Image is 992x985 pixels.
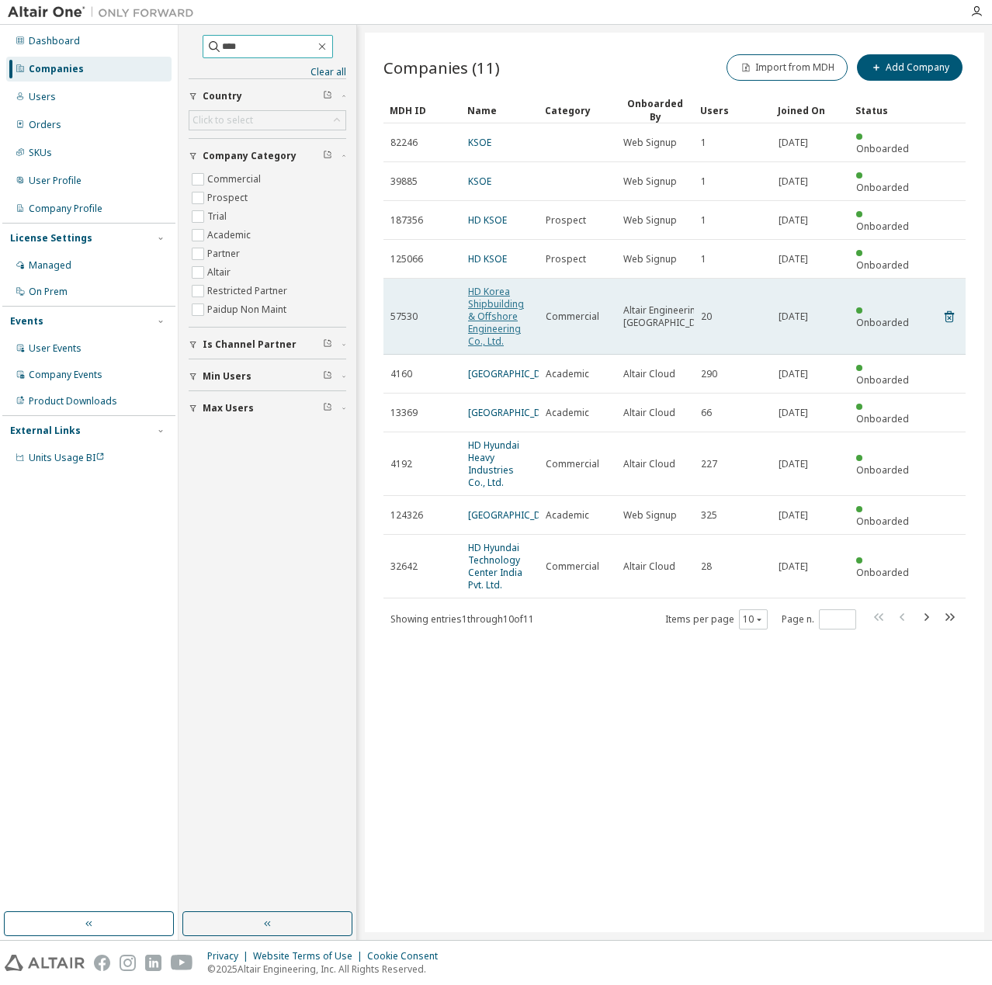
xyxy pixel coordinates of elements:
[189,79,346,113] button: Country
[701,214,706,227] span: 1
[468,252,507,265] a: HD KSOE
[29,395,117,408] div: Product Downloads
[390,560,418,573] span: 32642
[367,950,447,962] div: Cookie Consent
[857,54,963,81] button: Add Company
[29,369,102,381] div: Company Events
[468,508,561,522] a: [GEOGRAPHIC_DATA]
[779,175,808,188] span: [DATE]
[779,214,808,227] span: [DATE]
[701,560,712,573] span: 28
[29,342,82,355] div: User Events
[701,458,717,470] span: 227
[189,111,345,130] div: Click to select
[727,54,848,81] button: Import from MDH
[193,114,253,127] div: Click to select
[623,97,688,123] div: Onboarded By
[545,98,610,123] div: Category
[856,316,909,329] span: Onboarded
[203,150,297,162] span: Company Category
[700,98,765,123] div: Users
[145,955,161,971] img: linkedin.svg
[323,402,332,414] span: Clear filter
[782,609,856,629] span: Page n.
[207,226,254,245] label: Academic
[390,175,418,188] span: 39885
[189,391,346,425] button: Max Users
[207,170,264,189] label: Commercial
[779,368,808,380] span: [DATE]
[10,315,43,328] div: Events
[390,509,423,522] span: 124326
[546,458,599,470] span: Commercial
[203,370,251,383] span: Min Users
[856,258,909,272] span: Onboarded
[29,286,68,298] div: On Prem
[390,98,455,123] div: MDH ID
[701,407,712,419] span: 66
[701,253,706,265] span: 1
[778,98,843,123] div: Joined On
[10,232,92,245] div: License Settings
[623,407,675,419] span: Altair Cloud
[207,189,251,207] label: Prospect
[203,402,254,414] span: Max Users
[856,373,909,387] span: Onboarded
[779,458,808,470] span: [DATE]
[779,407,808,419] span: [DATE]
[468,213,507,227] a: HD KSOE
[189,359,346,394] button: Min Users
[546,560,599,573] span: Commercial
[468,175,491,188] a: KSOE
[189,328,346,362] button: Is Channel Partner
[468,439,519,489] a: HD Hyundai Heavy Industries Co., Ltd.
[29,451,105,464] span: Units Usage BI
[855,98,921,123] div: Status
[856,566,909,579] span: Onboarded
[467,98,532,123] div: Name
[856,515,909,528] span: Onboarded
[207,950,253,962] div: Privacy
[390,137,418,149] span: 82246
[468,541,522,591] a: HD Hyundai Technology Center India Pvt. Ltd.
[29,147,52,159] div: SKUs
[623,175,677,188] span: Web Signup
[701,175,706,188] span: 1
[468,367,561,380] a: [GEOGRAPHIC_DATA]
[390,458,412,470] span: 4192
[29,63,84,75] div: Companies
[546,253,586,265] span: Prospect
[546,368,589,380] span: Academic
[623,214,677,227] span: Web Signup
[546,214,586,227] span: Prospect
[189,66,346,78] a: Clear all
[390,368,412,380] span: 4160
[29,175,82,187] div: User Profile
[856,220,909,233] span: Onboarded
[323,338,332,351] span: Clear filter
[189,139,346,173] button: Company Category
[94,955,110,971] img: facebook.svg
[546,310,599,323] span: Commercial
[623,458,675,470] span: Altair Cloud
[390,310,418,323] span: 57530
[29,91,56,103] div: Users
[390,253,423,265] span: 125066
[623,509,677,522] span: Web Signup
[207,207,230,226] label: Trial
[856,181,909,194] span: Onboarded
[323,370,332,383] span: Clear filter
[171,955,193,971] img: youtube.svg
[468,285,524,348] a: HD Korea Shipbuilding & Offshore Engineering Co., Ltd.
[623,253,677,265] span: Web Signup
[120,955,136,971] img: instagram.svg
[856,463,909,477] span: Onboarded
[779,509,808,522] span: [DATE]
[468,406,561,419] a: [GEOGRAPHIC_DATA]
[701,137,706,149] span: 1
[546,407,589,419] span: Academic
[856,142,909,155] span: Onboarded
[203,90,242,102] span: Country
[623,137,677,149] span: Web Signup
[856,412,909,425] span: Onboarded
